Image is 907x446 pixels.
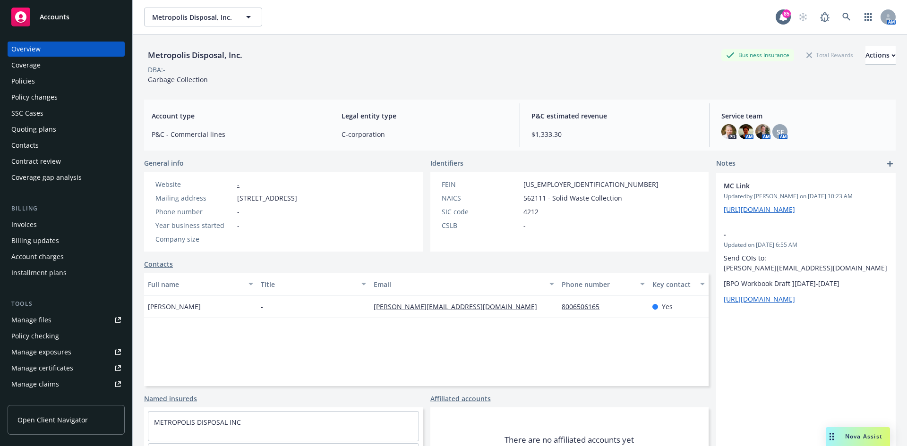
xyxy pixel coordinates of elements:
div: Key contact [652,279,694,289]
div: Manage claims [11,377,59,392]
a: Policy changes [8,90,125,105]
span: Legal entity type [342,111,508,121]
a: Quoting plans [8,122,125,137]
a: Affiliated accounts [430,394,491,404]
a: Contract review [8,154,125,169]
a: add [884,158,896,169]
span: - [237,234,240,244]
div: Metropolis Disposal, Inc. [144,49,246,61]
div: Actions [865,46,896,64]
span: MC Link [724,181,864,191]
span: 4212 [523,207,539,217]
div: FEIN [442,179,520,189]
div: Policy checking [11,328,59,344]
button: Title [257,273,370,295]
div: Invoices [11,217,37,232]
a: Manage certificates [8,361,125,376]
div: Contacts [11,138,39,153]
button: Email [370,273,558,295]
a: Accounts [8,4,125,30]
img: photo [738,124,753,139]
div: Manage certificates [11,361,73,376]
div: Installment plans [11,265,67,280]
span: Yes [662,302,673,311]
div: Year business started [155,220,233,230]
div: Tools [8,299,125,309]
span: Open Client Navigator [17,415,88,425]
span: - [237,220,240,230]
a: SSC Cases [8,106,125,121]
img: photo [755,124,770,139]
span: P&C estimated revenue [531,111,698,121]
div: Email [374,279,544,289]
a: [URL][DOMAIN_NAME] [724,295,795,303]
a: Named insureds [144,394,197,404]
button: Phone number [558,273,648,295]
span: C-corporation [342,129,508,139]
a: 8006506165 [562,302,607,311]
a: Policy checking [8,328,125,344]
span: P&C - Commercial lines [152,129,318,139]
div: CSLB [442,220,520,230]
a: Coverage gap analysis [8,170,125,185]
span: Notes [716,158,736,169]
div: Account charges [11,249,64,264]
span: General info [144,158,184,168]
div: Manage exposures [11,345,71,360]
div: Company size [155,234,233,244]
a: - [237,180,240,189]
span: There are no affiliated accounts yet [505,434,634,446]
div: Manage BORs [11,393,56,408]
span: Metropolis Disposal, Inc. [152,12,234,22]
p: [BPO Workbook Draft ][DATE]-[DATE] [724,278,888,288]
span: $1,333.30 [531,129,698,139]
span: [STREET_ADDRESS] [237,193,297,203]
span: - [237,207,240,217]
div: Phone number [562,279,634,289]
span: [US_EMPLOYER_IDENTIFICATION_NUMBER] [523,179,659,189]
div: MC LinkUpdatedby [PERSON_NAME] on [DATE] 10:23 AM[URL][DOMAIN_NAME] [716,173,896,222]
span: - [523,220,526,230]
a: Manage files [8,312,125,328]
button: Full name [144,273,257,295]
span: Updated by [PERSON_NAME] on [DATE] 10:23 AM [724,192,888,201]
button: Nova Assist [826,427,890,446]
span: - [261,302,263,311]
div: Business Insurance [721,49,794,61]
div: Policies [11,74,35,89]
div: NAICS [442,193,520,203]
div: Policy changes [11,90,58,105]
span: Account type [152,111,318,121]
div: Coverage gap analysis [11,170,82,185]
a: Search [837,8,856,26]
a: Coverage [8,58,125,73]
span: Identifiers [430,158,463,168]
div: Title [261,279,356,289]
div: Full name [148,279,243,289]
a: Contacts [8,138,125,153]
p: Send COIs to: [PERSON_NAME][EMAIL_ADDRESS][DOMAIN_NAME] [724,253,888,273]
div: SIC code [442,207,520,217]
div: Billing [8,204,125,213]
div: 85 [782,9,791,18]
div: Billing updates [11,233,59,248]
button: Metropolis Disposal, Inc. [144,8,262,26]
div: Coverage [11,58,41,73]
span: 562111 - Solid Waste Collection [523,193,622,203]
img: photo [721,124,736,139]
div: Phone number [155,207,233,217]
span: Accounts [40,13,69,21]
a: Manage exposures [8,345,125,360]
a: Start snowing [794,8,813,26]
a: Account charges [8,249,125,264]
a: Policies [8,74,125,89]
span: Nova Assist [845,432,882,440]
div: Drag to move [826,427,838,446]
a: Contacts [144,259,173,269]
div: Total Rewards [802,49,858,61]
div: Manage files [11,312,51,328]
span: SF [777,127,784,137]
div: Contract review [11,154,61,169]
div: SSC Cases [11,106,43,121]
a: Manage claims [8,377,125,392]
